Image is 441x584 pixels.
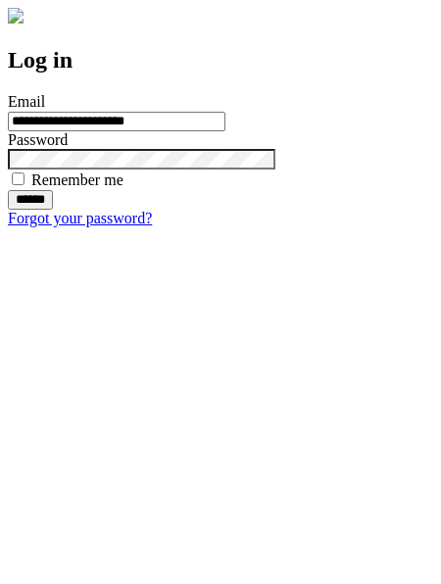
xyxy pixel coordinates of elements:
label: Email [8,93,45,110]
a: Forgot your password? [8,210,152,226]
label: Remember me [31,171,123,188]
label: Password [8,131,68,148]
h2: Log in [8,47,433,73]
img: logo-4e3dc11c47720685a147b03b5a06dd966a58ff35d612b21f08c02c0306f2b779.png [8,8,24,24]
